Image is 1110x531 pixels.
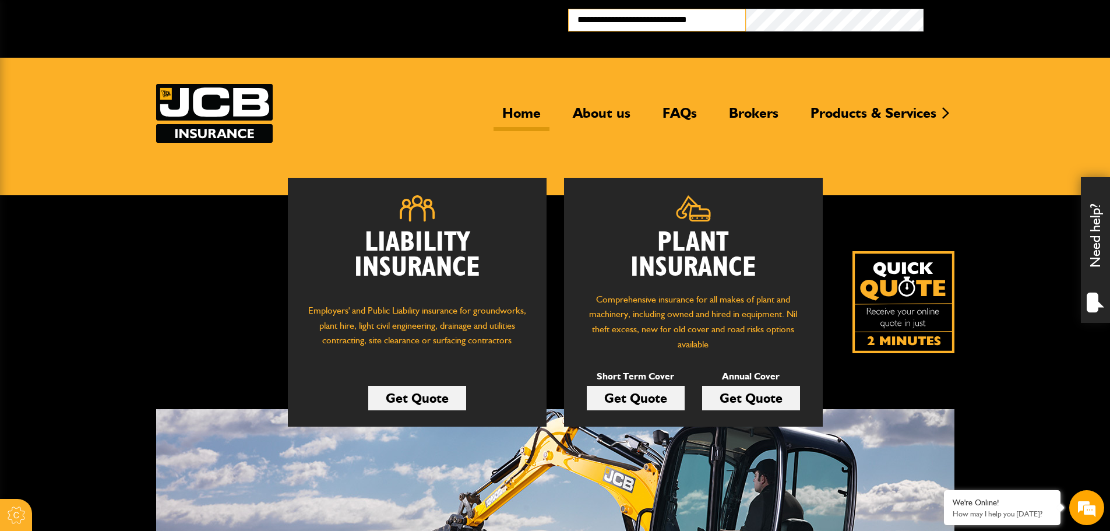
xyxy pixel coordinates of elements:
[305,230,529,292] h2: Liability Insurance
[587,386,685,410] a: Get Quote
[924,9,1101,27] button: Broker Login
[654,104,706,131] a: FAQs
[587,369,685,384] p: Short Term Cover
[156,84,273,143] a: JCB Insurance Services
[702,386,800,410] a: Get Quote
[852,251,954,353] img: Quick Quote
[702,369,800,384] p: Annual Cover
[852,251,954,353] a: Get your insurance quote isn just 2-minutes
[582,230,805,280] h2: Plant Insurance
[156,84,273,143] img: JCB Insurance Services logo
[564,104,639,131] a: About us
[1081,177,1110,323] div: Need help?
[305,303,529,359] p: Employers' and Public Liability insurance for groundworks, plant hire, light civil engineering, d...
[720,104,787,131] a: Brokers
[368,386,466,410] a: Get Quote
[582,292,805,351] p: Comprehensive insurance for all makes of plant and machinery, including owned and hired in equipm...
[953,509,1052,518] p: How may I help you today?
[953,498,1052,508] div: We're Online!
[494,104,549,131] a: Home
[802,104,945,131] a: Products & Services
